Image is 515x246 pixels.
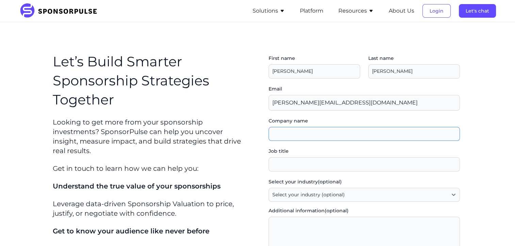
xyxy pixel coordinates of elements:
button: Solutions [253,7,285,15]
a: Login [422,8,451,14]
span: Get to know your audience like never before [53,227,209,235]
label: Email [269,85,460,92]
button: Resources [338,7,374,15]
button: Platform [300,7,323,15]
p: Get in touch to learn how we can help you: [53,164,250,173]
p: Leverage data-driven Sponsorship Valuation to price, justify, or negotiate with confidence. [53,199,250,218]
label: Last name [368,55,460,62]
h1: Let’s Build Smarter Sponsorship Strategies Together [53,52,250,109]
a: Platform [300,8,323,14]
button: About Us [389,7,414,15]
p: Looking to get more from your sponsorship investments? SponsorPulse can help you uncover insight,... [53,117,250,155]
span: Understand the true value of your sponsorships [53,182,221,190]
a: About Us [389,8,414,14]
button: Let's chat [459,4,496,18]
iframe: Chat Widget [481,213,515,246]
label: First name [269,55,360,62]
a: Let's chat [459,8,496,14]
label: Job title [269,148,460,154]
label: Select your industry (optional) [269,178,460,185]
img: SponsorPulse [19,3,102,18]
button: Login [422,4,451,18]
label: Company name [269,117,460,124]
label: Additional information (optional) [269,207,460,214]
